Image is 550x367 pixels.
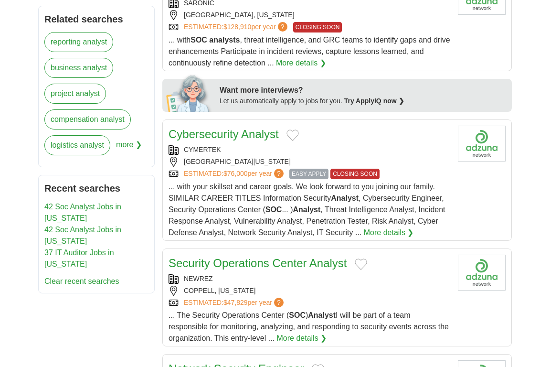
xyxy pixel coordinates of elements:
span: EASY APPLY [289,169,328,179]
a: 37 IT Auditor Jobs in [US_STATE] [44,248,114,268]
div: Want more interviews? [220,85,506,96]
a: business analyst [44,58,113,78]
div: Let us automatically apply to jobs for you. [220,96,506,106]
a: ESTIMATED:$76,000per year? [184,169,286,179]
a: project analyst [44,84,106,104]
strong: Analyst [331,194,359,202]
a: Cybersecurity Analyst [169,128,279,140]
a: logistics analyst [44,135,110,155]
button: Add to favorite jobs [286,130,299,141]
img: Company logo [458,126,506,162]
strong: SOC [265,205,282,214]
div: [GEOGRAPHIC_DATA][US_STATE] [169,157,450,167]
h2: Related searches [44,12,148,26]
a: Clear recent searches [44,277,119,285]
span: $47,829 [223,299,248,306]
span: more ❯ [116,135,142,161]
strong: Analyst [308,311,336,319]
img: apply-iq-scientist.png [166,74,212,112]
button: Add to favorite jobs [355,259,367,270]
div: [GEOGRAPHIC_DATA], [US_STATE] [169,10,450,20]
a: compensation analyst [44,109,131,130]
a: More details ❯ [276,333,327,344]
a: 42 Soc Analyst Jobs in [US_STATE] [44,203,121,222]
span: $128,910 [223,23,251,31]
a: ESTIMATED:$128,910per year? [184,22,289,32]
span: CLOSING SOON [293,22,342,32]
a: More details ❯ [364,227,414,238]
img: Company logo [458,255,506,291]
strong: Analyst [293,205,321,214]
span: ? [274,298,284,307]
a: Security Operations Center Analyst [169,257,347,270]
strong: analysts [209,36,240,44]
div: CYMERTEK [169,145,450,155]
h2: Recent searches [44,181,148,195]
span: ... with your skillset and career goals. We look forward to you joining our family. SIMILAR CAREE... [169,183,445,237]
span: ? [274,169,284,178]
span: $76,000 [223,170,248,177]
span: ... with , threat intelligence, and GRC teams to identify gaps and drive enhancements Participate... [169,36,450,67]
span: CLOSING SOON [330,169,380,179]
a: More details ❯ [276,57,326,69]
a: 42 Soc Analyst Jobs in [US_STATE] [44,226,121,245]
strong: SOC [289,311,306,319]
strong: SOC [190,36,207,44]
a: ESTIMATED:$47,829per year? [184,298,286,308]
div: NEWREZ [169,274,450,284]
a: Try ApplyIQ now ❯ [344,97,404,105]
span: ? [278,22,287,32]
a: reporting analyst [44,32,113,52]
div: COPPELL, [US_STATE] [169,286,450,296]
span: ... The Security Operations Center ( ) I will be part of a team responsible for monitoring, analy... [169,311,449,342]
